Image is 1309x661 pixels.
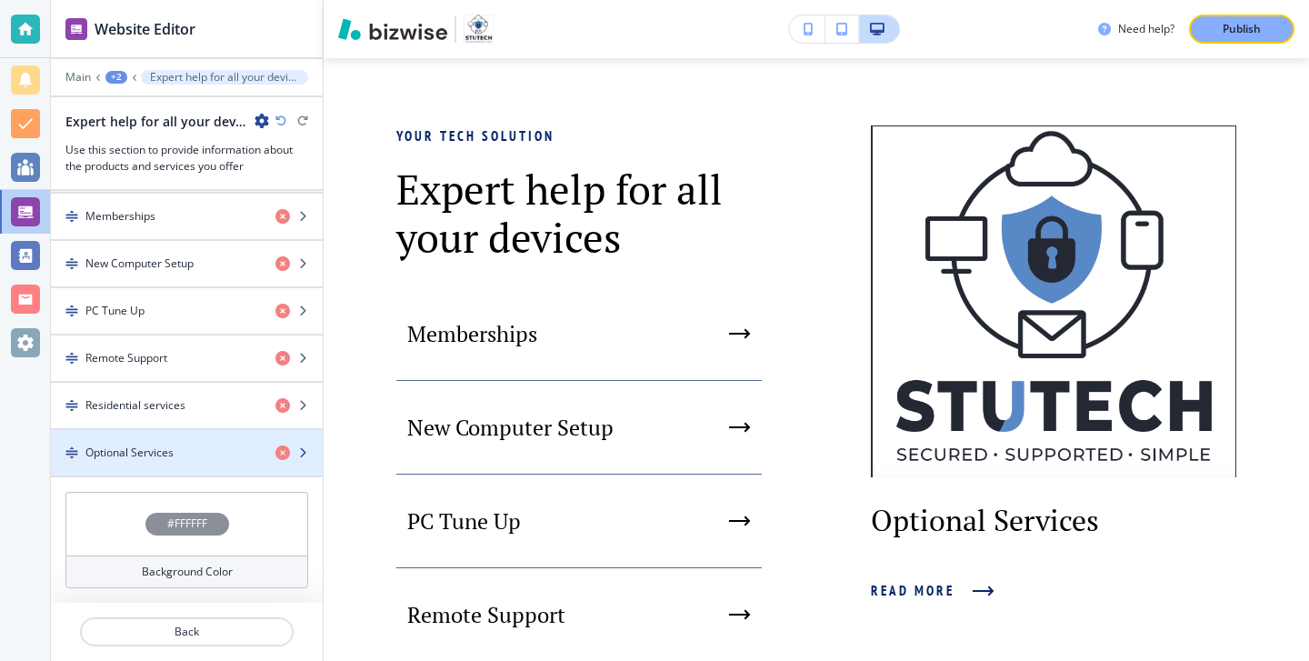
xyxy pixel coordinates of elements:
[51,383,323,430] button: DragResidential services
[396,125,762,147] p: Your tech solution
[407,414,614,441] p: New Computer Setup
[65,352,78,365] img: Drag
[105,71,127,84] button: +2
[85,303,145,319] h4: PC Tune Up
[142,564,233,580] h4: Background Color
[871,580,954,602] span: Read More
[85,445,174,461] h4: Optional Services
[51,336,323,383] button: DragRemote Support
[871,503,1236,537] p: Optional Services
[871,125,1236,477] img: 743c8f98d599a2cf0ea538f1fe6b396d.webp
[1118,21,1174,37] h3: Need help?
[167,516,207,532] h4: #FFFFFF
[51,241,323,288] button: DragNew Computer Setup
[396,475,762,568] button: PC Tune Up
[65,210,78,223] img: Drag
[65,71,91,84] button: Main
[396,287,762,381] button: Memberships
[871,566,994,616] button: Read More
[85,397,185,414] h4: Residential services
[65,305,78,317] img: Drag
[464,15,494,44] img: Your Logo
[82,624,292,640] p: Back
[51,194,323,241] button: DragMemberships
[85,255,194,272] h4: New Computer Setup
[407,320,537,347] p: Memberships
[338,18,447,40] img: Bizwise Logo
[65,446,78,459] img: Drag
[65,112,247,131] h2: Expert help for all your devices
[85,350,167,366] h4: Remote Support
[95,18,195,40] h2: Website Editor
[65,399,78,412] img: Drag
[65,18,87,40] img: editor icon
[396,381,762,475] button: New Computer Setup
[51,430,323,477] button: DragOptional Services
[407,601,565,628] p: Remote Support
[1223,21,1261,37] p: Publish
[65,492,308,588] button: #FFFFFFBackground Color
[51,288,323,336] button: DragPC Tune Up
[85,208,155,225] h4: Memberships
[407,507,521,535] p: PC Tune Up
[396,165,762,262] p: Expert help for all your devices
[65,142,308,175] h3: Use this section to provide information about the products and services you offer
[141,70,308,85] button: Expert help for all your devices
[65,257,78,270] img: Drag
[150,71,299,84] p: Expert help for all your devices
[80,617,294,646] button: Back
[1189,15,1294,44] button: Publish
